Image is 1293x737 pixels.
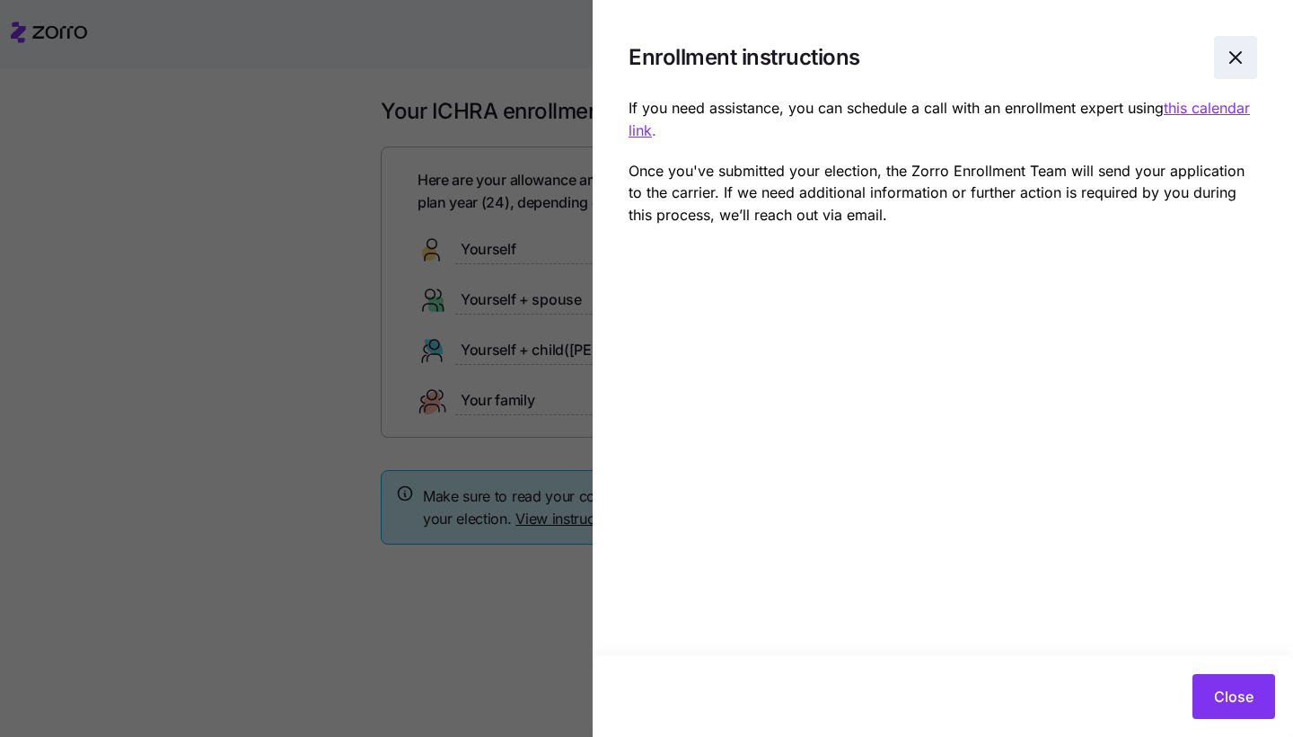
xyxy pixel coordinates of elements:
[629,43,860,71] h1: Enrollment instructions
[629,97,1257,142] p: If you need assistance, you can schedule a call with an enrollment expert using
[1192,674,1275,719] button: Close
[1214,686,1253,707] span: Close
[629,99,1250,139] a: this calendar link
[629,160,1257,226] p: Once you've submitted your election, the Zorro Enrollment Team will send your application to the ...
[652,121,656,139] a: .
